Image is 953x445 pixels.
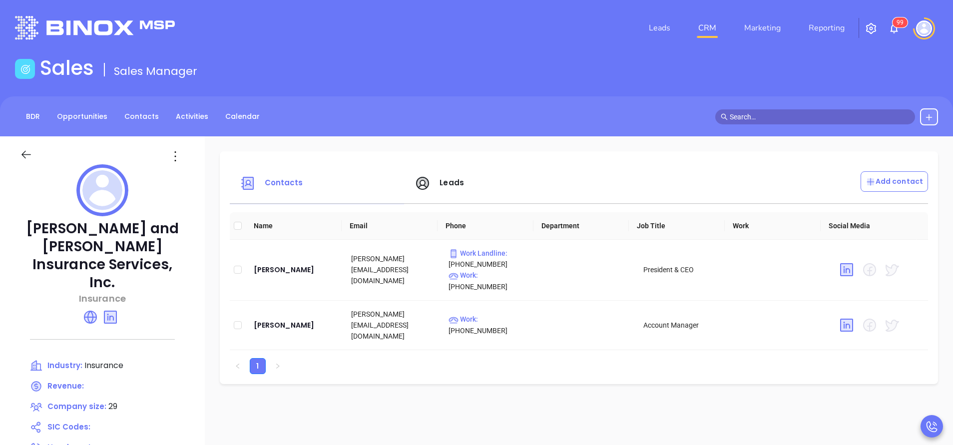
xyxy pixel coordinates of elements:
a: Activities [170,108,214,125]
a: Reporting [805,18,849,38]
span: Company size: [47,401,106,412]
a: Contacts [118,108,165,125]
a: Opportunities [51,108,113,125]
th: Phone [438,212,533,240]
span: search [721,113,728,120]
li: Next Page [270,358,286,374]
li: Previous Page [230,358,246,374]
p: Insurance [20,292,185,305]
a: CRM [694,18,720,38]
span: left [235,363,241,369]
td: [PERSON_NAME][EMAIL_ADDRESS][DOMAIN_NAME] [343,240,441,301]
span: 9 [897,19,900,26]
img: logo [15,16,175,39]
span: Revenue: [47,381,84,391]
button: right [270,358,286,374]
span: Sales Manager [114,63,197,79]
span: Contacts [265,177,303,188]
button: left [230,358,246,374]
th: Email [342,212,438,240]
a: Calendar [219,108,266,125]
td: President & CEO [635,240,733,301]
p: [PHONE_NUMBER] [449,248,530,270]
p: [PHONE_NUMBER] [449,270,530,292]
img: user [916,20,932,36]
span: Leads [440,177,464,188]
a: 1 [250,359,265,374]
p: [PERSON_NAME] and [PERSON_NAME] Insurance Services, Inc. [20,220,185,292]
p: Add contact [866,176,923,187]
span: SIC Codes: [47,422,90,432]
a: [PERSON_NAME] [254,264,335,276]
td: [PERSON_NAME][EMAIL_ADDRESS][DOMAIN_NAME] [343,301,441,350]
th: Name [246,212,342,240]
img: iconNotification [888,22,900,34]
a: Marketing [740,18,785,38]
span: Insurance [84,360,123,371]
span: right [275,363,281,369]
th: Work [725,212,821,240]
span: Work : [449,315,478,323]
span: Work : [449,271,478,279]
span: 29 [108,401,117,412]
a: Leads [645,18,674,38]
li: 1 [250,358,266,374]
span: Work Landline : [449,249,507,257]
p: [PHONE_NUMBER] [449,314,530,336]
img: profile logo [76,164,128,216]
sup: 99 [893,17,908,27]
span: Industry: [47,360,82,371]
th: Department [533,212,629,240]
a: BDR [20,108,46,125]
span: 9 [900,19,904,26]
input: Search… [730,111,910,122]
td: Account Manager [635,301,733,350]
h1: Sales [40,56,94,80]
th: Job Title [629,212,725,240]
img: iconSetting [865,22,877,34]
th: Social Media [821,212,917,240]
a: [PERSON_NAME] [254,319,335,331]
